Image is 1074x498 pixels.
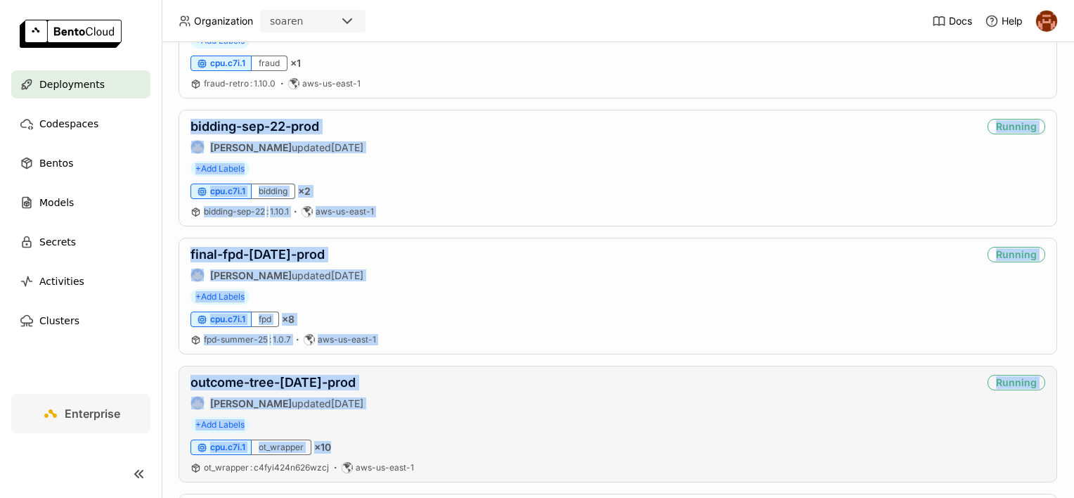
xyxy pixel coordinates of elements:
img: Max Forlini [191,269,204,281]
span: aws-us-east-1 [318,334,376,345]
strong: [PERSON_NAME] [210,269,292,281]
span: × 1 [290,57,301,70]
span: [DATE] [331,269,363,281]
span: bidding-sep-22 1.10.1 [204,206,289,217]
span: aws-us-east-1 [316,206,374,217]
span: Secrets [39,234,76,250]
span: Organization [194,15,253,27]
span: cpu.c7i.1 [210,58,245,69]
span: × 8 [282,313,295,326]
span: Bentos [39,155,73,172]
img: logo [20,20,122,48]
a: Deployments [11,70,150,98]
span: Activities [39,273,84,290]
div: bidding [252,184,295,199]
span: × 10 [314,441,331,454]
a: bidding-sep-22-prod [190,119,319,134]
a: Docs [932,14,972,28]
a: Clusters [11,307,150,335]
a: Activities [11,267,150,295]
div: soaren [270,14,303,28]
img: h0akoisn5opggd859j2zve66u2a2 [1036,11,1057,32]
a: bidding-sep-22:1.10.1 [204,206,289,217]
span: : [266,206,268,217]
span: Help [1002,15,1023,27]
div: updated [190,140,363,154]
span: ot_wrapper c4fyi424n626wzcj [204,462,329,473]
span: +Add Labels [190,417,250,433]
span: [DATE] [331,141,363,153]
div: Running [988,119,1045,134]
a: Bentos [11,149,150,177]
strong: [PERSON_NAME] [210,397,292,409]
span: Enterprise [65,407,120,421]
span: Codespaces [39,115,98,132]
div: Running [988,247,1045,262]
strong: [PERSON_NAME] [210,141,292,153]
a: Codespaces [11,110,150,138]
span: : [269,334,271,345]
div: Help [985,14,1023,28]
a: fpd-summer-25:1.0.7 [204,334,291,345]
div: fpd [252,312,279,327]
span: cpu.c7i.1 [210,314,245,325]
span: cpu.c7i.1 [210,186,245,197]
span: +Add Labels [190,289,250,305]
span: [DATE] [331,397,363,409]
div: updated [190,268,363,282]
span: +Add Labels [190,161,250,177]
img: Max Forlini [191,141,204,153]
span: cpu.c7i.1 [210,442,245,453]
a: outcome-tree-[DATE]-prod [190,375,356,390]
span: Models [39,194,74,211]
span: : [250,78,252,89]
span: fraud-retro 1.10.0 [204,78,276,89]
span: × 2 [298,185,311,198]
a: ot_wrapper:c4fyi424n626wzcj [204,462,329,473]
a: Models [11,189,150,217]
span: Deployments [39,76,105,93]
span: : [250,462,252,473]
span: aws-us-east-1 [302,78,361,89]
a: fraud-retro:1.10.0 [204,78,276,89]
span: Docs [949,15,972,27]
div: Running [988,375,1045,390]
span: Clusters [39,312,79,329]
input: Selected soaren. [304,15,306,29]
img: Max Forlini [191,397,204,409]
span: fpd-summer-25 1.0.7 [204,334,291,345]
span: aws-us-east-1 [356,462,414,473]
div: updated [190,396,363,410]
a: Secrets [11,228,150,256]
a: final-fpd-[DATE]-prod [190,247,325,262]
a: Enterprise [11,394,150,433]
div: fraud [252,56,287,71]
div: ot_wrapper [252,440,311,455]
